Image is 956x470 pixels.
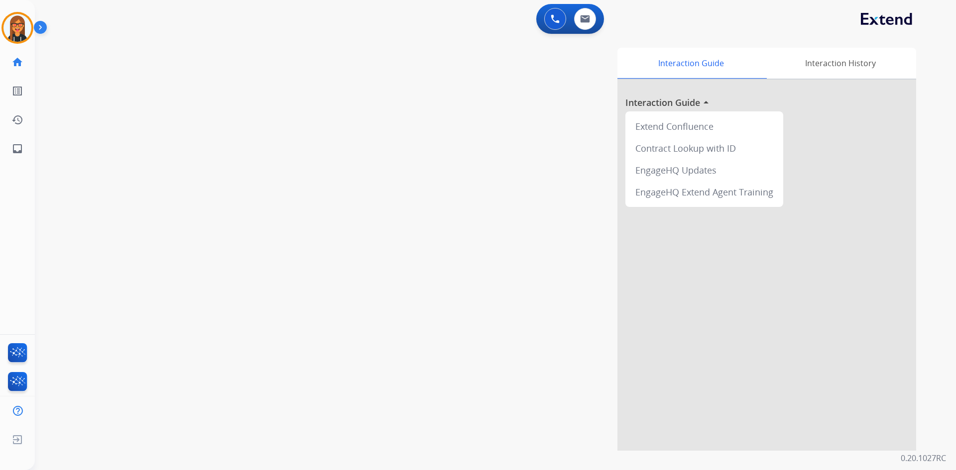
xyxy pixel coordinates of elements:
div: Contract Lookup with ID [629,137,779,159]
p: 0.20.1027RC [901,452,946,464]
img: avatar [3,14,31,42]
div: Interaction Guide [617,48,764,79]
div: EngageHQ Updates [629,159,779,181]
mat-icon: list_alt [11,85,23,97]
mat-icon: inbox [11,143,23,155]
mat-icon: history [11,114,23,126]
div: Extend Confluence [629,115,779,137]
div: Interaction History [764,48,916,79]
div: EngageHQ Extend Agent Training [629,181,779,203]
mat-icon: home [11,56,23,68]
